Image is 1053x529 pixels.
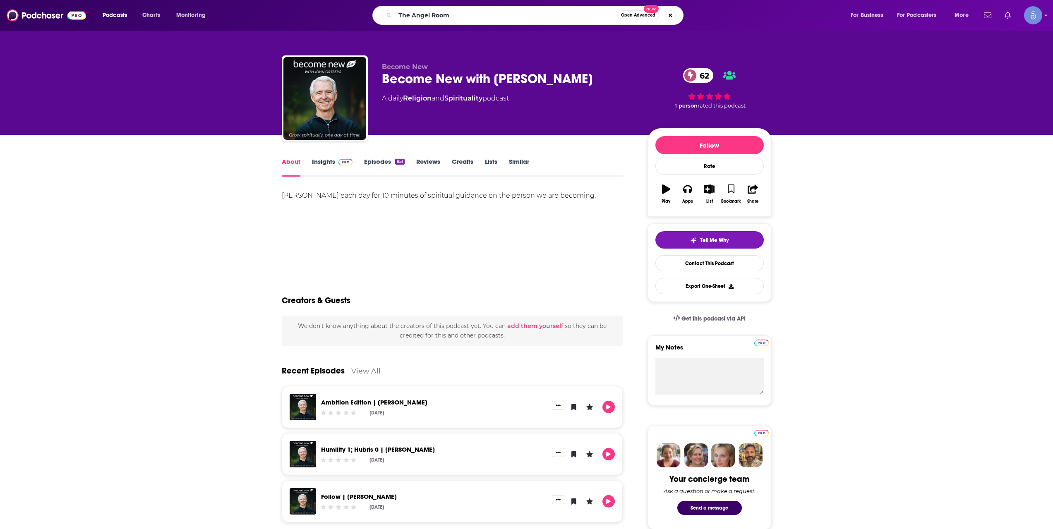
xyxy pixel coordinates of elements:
[369,457,384,463] div: [DATE]
[452,158,473,177] a: Credits
[97,9,138,22] button: open menu
[552,401,564,410] button: Show More Button
[369,504,384,510] div: [DATE]
[698,179,720,209] button: List
[583,495,596,507] button: Leave a Rating
[369,410,384,416] div: [DATE]
[664,488,756,494] div: Ask a question or make a request.
[681,315,746,322] span: Get this podcast via API
[648,63,772,114] div: 62 1 personrated this podcast
[338,159,353,165] img: Podchaser Pro
[103,10,127,21] span: Podcasts
[321,398,427,406] a: Ambition Edition | John Ortberg
[444,94,482,102] a: Spirituality
[382,63,428,71] span: Become New
[283,57,366,140] img: Become New with John Ortberg
[698,103,746,109] span: rated this podcast
[644,5,659,13] span: New
[662,199,670,204] div: Play
[485,158,497,177] a: Lists
[602,448,615,460] button: Play
[552,495,564,504] button: Show More Button
[851,10,883,21] span: For Business
[683,68,713,83] a: 62
[721,199,741,204] div: Bookmark
[677,501,742,515] button: Send a message
[403,94,432,102] a: Religion
[655,343,764,358] label: My Notes
[321,445,435,453] a: Humility 1; Hubris 0 | John Ortberg
[282,190,623,201] div: [PERSON_NAME] each day for 10 minutes of spiritual guidance on the person we are becoming.
[747,199,758,204] div: Share
[655,158,764,175] div: Rate
[742,179,763,209] button: Share
[981,8,995,22] a: Show notifications dropdown
[655,278,764,294] button: Export One-Sheet
[684,443,708,467] img: Barbara Profile
[690,237,697,244] img: tell me why sparkle
[602,401,615,413] button: Play
[1024,6,1042,24] img: User Profile
[507,323,563,329] button: add them yourself
[583,448,596,460] button: Leave a Rating
[1001,8,1014,22] a: Show notifications dropdown
[290,441,316,467] img: Humility 1; Hubris 0 | John Ortberg
[706,199,713,204] div: List
[319,409,357,416] div: Community Rating: 0 out of 5
[677,179,698,209] button: Apps
[655,231,764,249] button: tell me why sparkleTell Me Why
[1024,6,1042,24] span: Logged in as Spiral5-G1
[655,136,764,154] button: Follow
[691,68,713,83] span: 62
[170,9,216,22] button: open menu
[655,179,677,209] button: Play
[321,493,397,500] a: Follow | John Ortberg
[700,237,729,244] span: Tell Me Why
[845,9,894,22] button: open menu
[509,158,529,177] a: Similar
[711,443,735,467] img: Jules Profile
[552,448,564,457] button: Show More Button
[949,9,979,22] button: open menu
[7,7,86,23] img: Podchaser - Follow, Share and Rate Podcasts
[602,495,615,507] button: Play
[897,10,937,21] span: For Podcasters
[395,9,617,22] input: Search podcasts, credits, & more...
[621,13,655,17] span: Open Advanced
[568,401,580,413] button: Bookmark Episode
[395,159,404,165] div: 951
[682,199,693,204] div: Apps
[380,6,691,25] div: Search podcasts, credits, & more...
[290,394,316,420] a: Ambition Edition | John Ortberg
[568,448,580,460] button: Bookmark Episode
[568,495,580,507] button: Bookmark Episode
[290,488,316,515] img: Follow | John Ortberg
[617,10,659,20] button: Open AdvancedNew
[351,366,381,375] a: View All
[416,158,440,177] a: Reviews
[657,443,681,467] img: Sydney Profile
[282,158,300,177] a: About
[669,474,749,484] div: Your concierge team
[319,457,357,463] div: Community Rating: 0 out of 5
[754,428,769,436] a: Pro website
[675,103,698,109] span: 1 person
[1024,6,1042,24] button: Show profile menu
[282,366,345,376] a: Recent Episodes
[583,401,596,413] button: Leave a Rating
[955,10,969,21] span: More
[298,322,607,339] span: We don't know anything about the creators of this podcast yet . You can so they can be credited f...
[364,158,404,177] a: Episodes951
[754,430,769,436] img: Podchaser Pro
[282,295,350,306] h2: Creators & Guests
[720,179,742,209] button: Bookmark
[137,9,165,22] a: Charts
[142,10,160,21] span: Charts
[892,9,949,22] button: open menu
[754,340,769,346] img: Podchaser Pro
[754,338,769,346] a: Pro website
[176,10,206,21] span: Monitoring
